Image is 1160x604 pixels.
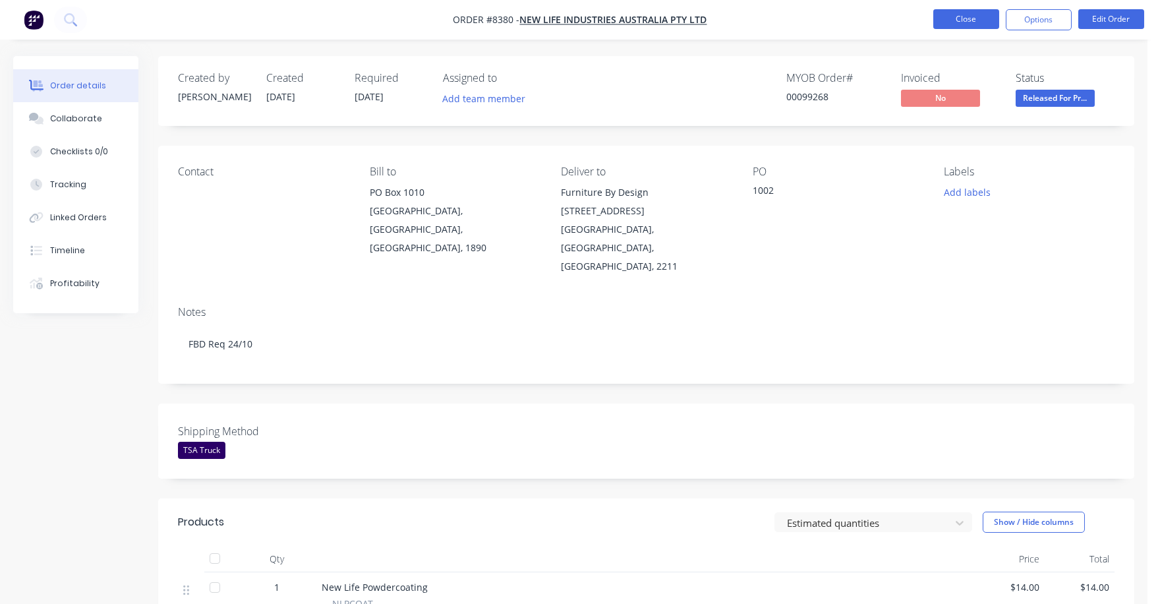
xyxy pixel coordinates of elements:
label: Shipping Method [178,423,343,439]
button: Checklists 0/0 [13,135,138,168]
span: No [901,90,980,106]
button: Edit Order [1078,9,1144,29]
button: Close [933,9,999,29]
button: Collaborate [13,102,138,135]
div: TSA Truck [178,442,225,459]
div: [GEOGRAPHIC_DATA], [GEOGRAPHIC_DATA], [GEOGRAPHIC_DATA], 2211 [561,220,732,276]
div: Deliver to [561,166,732,178]
div: Required [355,72,427,84]
button: Linked Orders [13,201,138,234]
button: Options [1006,9,1072,30]
div: Labels [944,166,1115,178]
div: FBD Req 24/10 [178,324,1115,364]
div: PO Box 1010[GEOGRAPHIC_DATA], [GEOGRAPHIC_DATA], [GEOGRAPHIC_DATA], 1890 [370,183,540,257]
div: Notes [178,306,1115,318]
div: Order details [50,80,106,92]
div: [GEOGRAPHIC_DATA], [GEOGRAPHIC_DATA], [GEOGRAPHIC_DATA], 1890 [370,202,540,257]
span: Released For Pr... [1016,90,1095,106]
div: Furniture By Design [STREET_ADDRESS][GEOGRAPHIC_DATA], [GEOGRAPHIC_DATA], [GEOGRAPHIC_DATA], 2211 [561,183,732,276]
div: Assigned to [443,72,575,84]
span: 1 [274,580,279,594]
span: [DATE] [355,90,384,103]
div: Timeline [50,245,85,257]
span: [DATE] [266,90,295,103]
div: MYOB Order # [786,72,885,84]
div: Qty [237,546,316,572]
div: Status [1016,72,1115,84]
span: Order #8380 - [453,14,520,26]
div: Price [975,546,1045,572]
button: Add labels [937,183,997,201]
div: Furniture By Design [STREET_ADDRESS] [561,183,732,220]
div: Total [1045,546,1115,572]
button: Order details [13,69,138,102]
div: Created by [178,72,250,84]
div: Collaborate [50,113,102,125]
div: [PERSON_NAME] [178,90,250,104]
div: Contact [178,166,349,178]
div: 1002 [753,183,917,202]
div: 00099268 [786,90,885,104]
button: Profitability [13,267,138,300]
span: $14.00 [1051,580,1110,594]
img: Factory [24,10,43,30]
div: Invoiced [901,72,1000,84]
button: Show / Hide columns [983,512,1085,533]
button: Add team member [436,90,533,107]
span: New Life Powdercoating [322,581,428,593]
div: Linked Orders [50,212,107,224]
button: Timeline [13,234,138,267]
div: PO Box 1010 [370,183,540,202]
div: Checklists 0/0 [50,146,108,158]
span: $14.00 [981,580,1040,594]
div: Created [266,72,339,84]
button: Add team member [443,90,533,107]
button: Tracking [13,168,138,201]
div: Profitability [50,278,100,289]
div: Tracking [50,179,86,191]
a: New Life Industries Australia Pty Ltd [520,14,707,26]
button: Released For Pr... [1016,90,1095,109]
div: Bill to [370,166,540,178]
div: PO [753,166,923,178]
div: Products [178,514,224,530]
